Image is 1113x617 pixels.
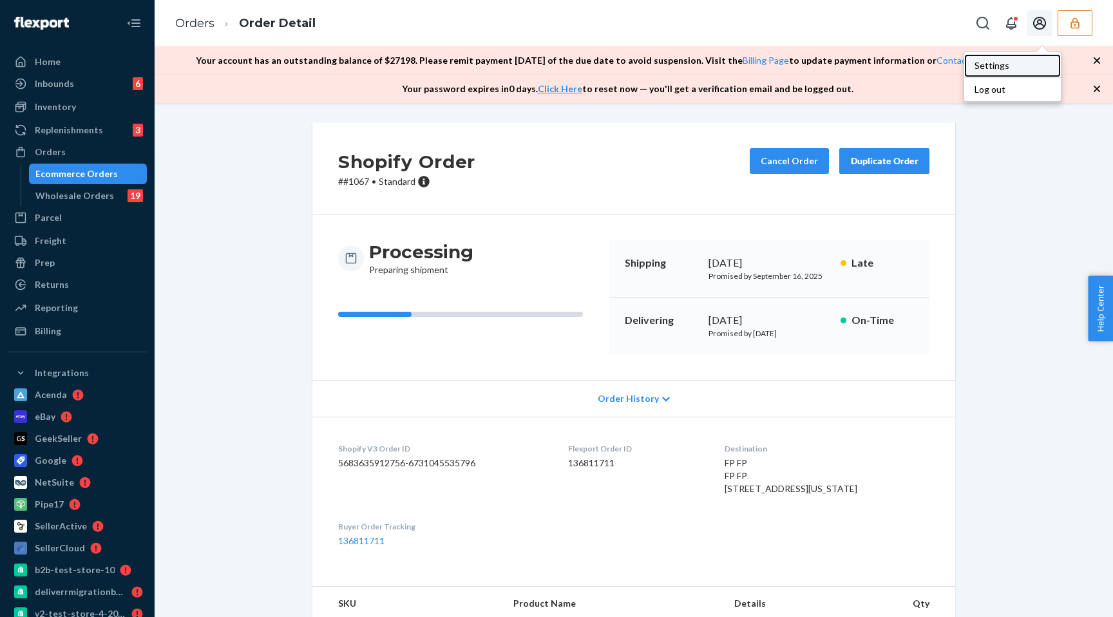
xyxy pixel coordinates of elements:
div: Billing [35,325,61,337]
span: • [372,176,376,187]
a: Contact Support [937,55,1005,66]
a: deliverrmigrationbasictest [8,582,147,602]
div: b2b-test-store-10 [35,564,115,576]
button: Duplicate Order [839,148,929,174]
div: Home [35,55,61,68]
dt: Shopify V3 Order ID [338,443,547,454]
div: [DATE] [709,256,830,271]
a: Billing [8,321,147,341]
a: Order Detail [239,16,316,30]
div: Prep [35,256,55,269]
span: Standard [379,176,415,187]
a: b2b-test-store-10 [8,560,147,580]
div: 6 [133,77,143,90]
a: Acenda [8,384,147,405]
div: Inventory [35,100,76,113]
div: Replenishments [35,124,103,137]
div: Wholesale Orders [35,189,114,202]
div: eBay [35,410,55,423]
a: Inbounds6 [8,73,147,94]
a: Prep [8,252,147,273]
a: Freight [8,231,147,251]
div: SellerActive [35,520,87,533]
div: Acenda [35,388,67,401]
button: Open account menu [1027,10,1052,36]
span: FP FP FP FP [STREET_ADDRESS][US_STATE] [725,457,857,494]
ol: breadcrumbs [165,5,326,43]
div: Freight [35,234,66,247]
div: 19 [128,189,143,202]
p: # #1067 [338,175,475,188]
p: Late [851,256,914,271]
a: Home [8,52,147,72]
div: NetSuite [35,476,74,489]
a: Orders [8,142,147,162]
a: Wholesale Orders19 [29,185,147,206]
a: eBay [8,406,147,427]
a: Settings [964,54,1061,77]
a: Inventory [8,97,147,117]
p: Promised by September 16, 2025 [709,271,830,281]
div: deliverrmigrationbasictest [35,585,126,598]
a: GeekSeller [8,428,147,449]
a: Parcel [8,207,147,228]
div: Orders [35,146,66,158]
dt: Buyer Order Tracking [338,521,547,532]
h2: Shopify Order [338,148,475,175]
p: Delivering [625,313,698,328]
p: Promised by [DATE] [709,328,830,339]
div: Returns [35,278,69,291]
div: Ecommerce Orders [35,167,118,180]
dd: 5683635912756-6731045535796 [338,457,547,470]
p: On-Time [851,313,914,328]
a: SellerActive [8,516,147,536]
a: Click Here [538,83,582,94]
a: Replenishments3 [8,120,147,140]
p: Your password expires in 0 days . to reset now — you'll get a verification email and be logged out. [402,82,853,95]
div: Reporting [35,301,78,314]
a: Reporting [8,298,147,318]
p: Shipping [625,256,698,271]
h3: Processing [369,240,473,263]
a: Returns [8,274,147,295]
div: Pipe17 [35,498,64,511]
a: Billing Page [743,55,789,66]
a: Pipe17 [8,494,147,515]
button: Close Navigation [121,10,147,36]
img: Flexport logo [14,17,69,30]
div: Preparing shipment [369,240,473,276]
a: Ecommerce Orders [29,164,147,184]
a: Orders [175,16,214,30]
dt: Flexport Order ID [568,443,704,454]
button: Open Search Box [970,10,996,36]
div: Inbounds [35,77,74,90]
div: Parcel [35,211,62,224]
button: Cancel Order [750,148,829,174]
div: [DATE] [709,313,830,328]
dt: Destination [725,443,929,454]
a: NetSuite [8,472,147,493]
button: Log out [964,77,1061,101]
button: Help Center [1088,276,1113,341]
div: SellerCloud [35,542,85,555]
span: Order History [598,392,659,405]
div: Integrations [35,366,89,379]
button: Open notifications [998,10,1024,36]
div: Duplicate Order [850,155,918,167]
div: 3 [133,124,143,137]
a: Google [8,450,147,471]
button: Integrations [8,363,147,383]
div: GeekSeller [35,432,82,445]
div: Google [35,454,66,467]
a: SellerCloud [8,538,147,558]
a: 136811711 [338,535,385,546]
p: Your account has an outstanding balance of $ 27198 . Please remit payment [DATE] of the due date ... [196,54,1060,67]
dd: 136811711 [568,457,704,470]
